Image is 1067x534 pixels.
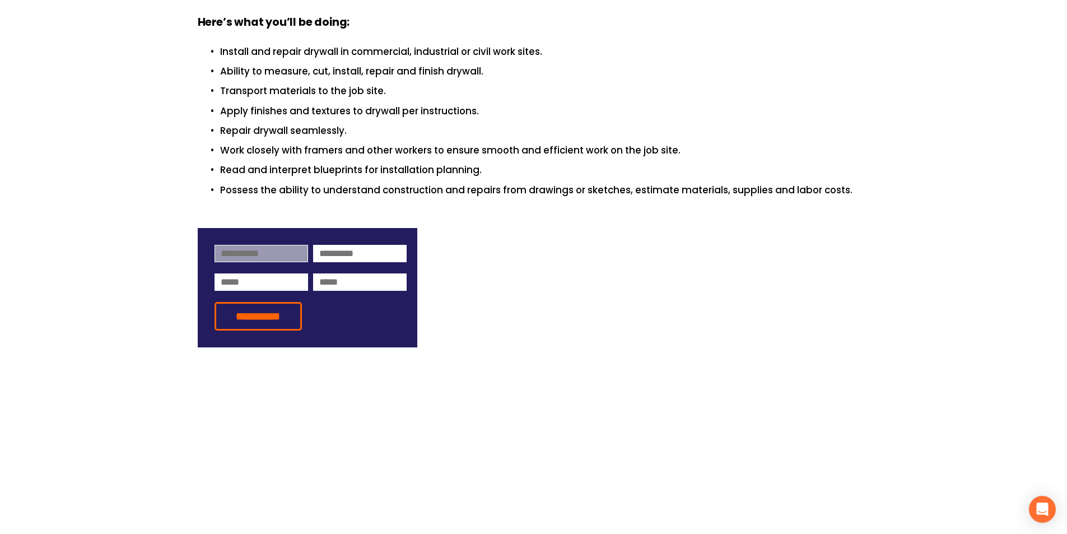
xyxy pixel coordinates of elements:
[198,14,350,32] strong: Here’s what you’ll be doing:
[220,123,870,138] p: Repair drywall seamlessly.
[220,64,870,79] p: Ability to measure, cut, install, repair and finish drywall.
[220,44,870,59] p: Install and repair drywall in commercial, industrial or civil work sites.
[220,104,870,119] p: Apply finishes and textures to drywall per instructions.
[220,143,870,158] p: Work closely with framers and other workers to ensure smooth and efficient work on the job site.
[220,183,870,198] p: Possess the ability to understand construction and repairs from drawings or sketches, estimate ma...
[220,162,870,178] p: Read and interpret blueprints for installation planning.
[220,83,870,99] p: Transport materials to the job site.
[1029,496,1056,523] div: Open Intercom Messenger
